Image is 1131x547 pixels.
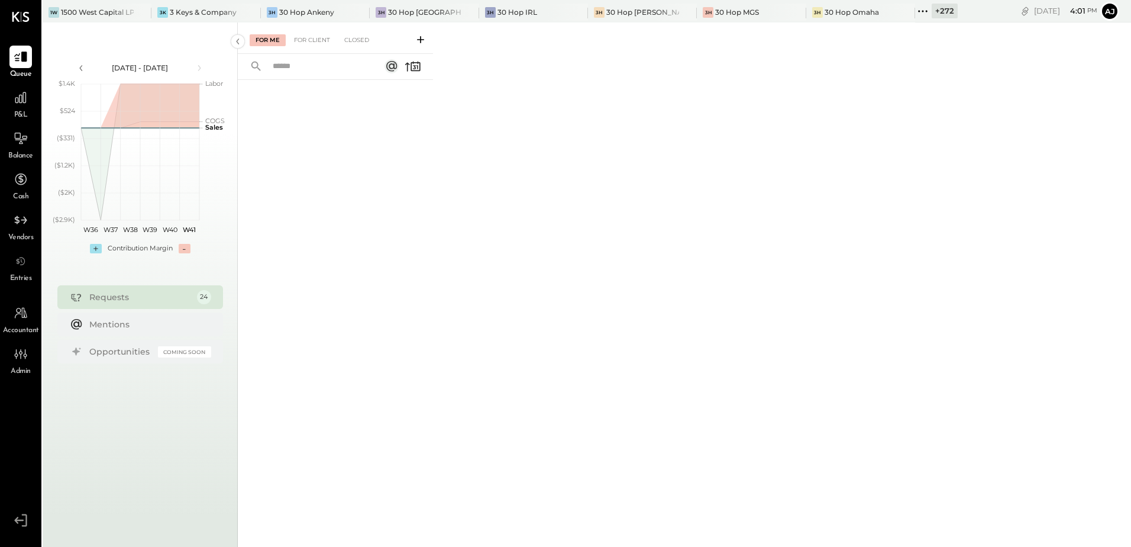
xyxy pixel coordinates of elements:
div: 1W [49,7,59,18]
text: Sales [205,123,223,131]
text: ($2K) [58,188,75,197]
span: Vendors [8,233,34,243]
div: 3H [376,7,386,18]
a: Cash [1,168,41,202]
div: 30 Hop IRL [497,7,537,17]
span: Balance [8,151,33,162]
div: For Me [250,34,286,46]
button: Aj [1100,2,1119,21]
span: P&L [14,110,28,121]
div: 3H [267,7,277,18]
text: ($331) [57,134,75,142]
div: Coming Soon [158,346,211,358]
a: Vendors [1,209,41,243]
text: Labor [205,79,223,88]
div: - [179,244,190,253]
a: Balance [1,127,41,162]
div: Opportunities [89,346,152,358]
text: W39 [143,226,157,234]
div: 30 Hop MGS [715,7,759,17]
div: + 272 [932,4,958,18]
span: Cash [13,192,28,202]
div: Mentions [89,318,205,330]
div: 3K [157,7,168,18]
div: 3H [812,7,823,18]
div: 30 Hop Ankeny [279,7,334,17]
a: Admin [1,343,41,377]
span: Accountant [3,326,39,336]
text: $1.4K [59,79,75,88]
div: 30 Hop Omaha [825,7,879,17]
text: W37 [104,226,118,234]
div: 30 Hop [PERSON_NAME] Summit [606,7,679,17]
div: [DATE] [1034,5,1097,17]
div: 3H [485,7,496,18]
span: Admin [11,366,31,377]
text: ($1.2K) [54,161,75,169]
text: COGS [205,117,225,125]
div: 3H [703,7,713,18]
text: W41 [183,226,196,234]
span: Entries [10,273,32,284]
a: Entries [1,250,41,284]
div: 24 [197,290,211,304]
text: ($2.9K) [53,215,75,224]
text: W40 [162,226,177,234]
span: Queue [10,69,32,80]
div: copy link [1019,5,1031,17]
text: W38 [122,226,137,234]
a: Queue [1,46,41,80]
div: 30 Hop [GEOGRAPHIC_DATA] [388,7,461,17]
div: + [90,244,102,253]
div: Requests [89,291,191,303]
a: Accountant [1,302,41,336]
div: 3H [594,7,605,18]
div: [DATE] - [DATE] [90,63,190,73]
div: Closed [338,34,375,46]
text: W36 [83,226,98,234]
div: 1500 West Capital LP [61,7,134,17]
div: Contribution Margin [108,244,173,253]
a: P&L [1,86,41,121]
div: For Client [288,34,336,46]
text: $524 [60,107,76,115]
div: 3 Keys & Company [170,7,237,17]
